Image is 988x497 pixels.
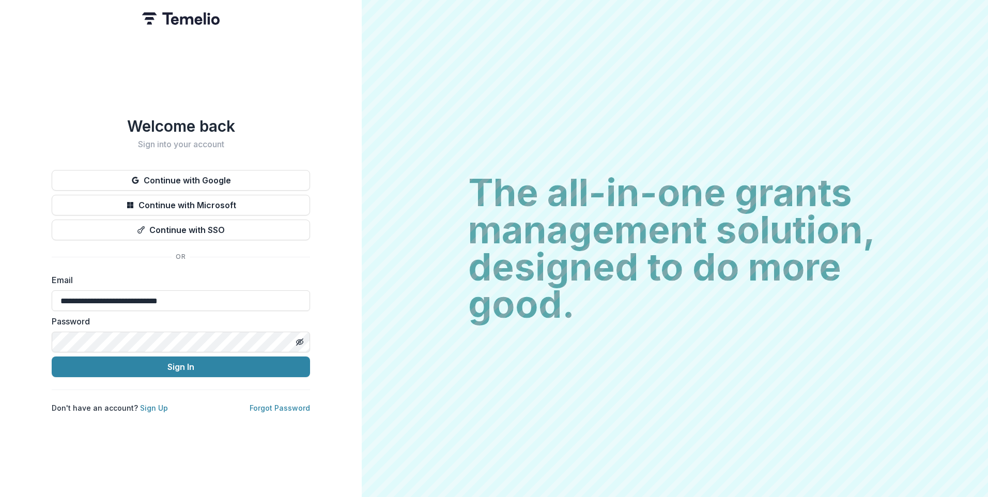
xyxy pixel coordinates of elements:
button: Continue with SSO [52,220,310,240]
a: Sign Up [140,403,168,412]
img: Temelio [142,12,220,25]
a: Forgot Password [250,403,310,412]
h2: Sign into your account [52,139,310,149]
button: Continue with Microsoft [52,195,310,215]
button: Continue with Google [52,170,310,191]
button: Toggle password visibility [291,334,308,350]
label: Email [52,274,304,286]
h1: Welcome back [52,117,310,135]
label: Password [52,315,304,328]
p: Don't have an account? [52,402,168,413]
button: Sign In [52,356,310,377]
